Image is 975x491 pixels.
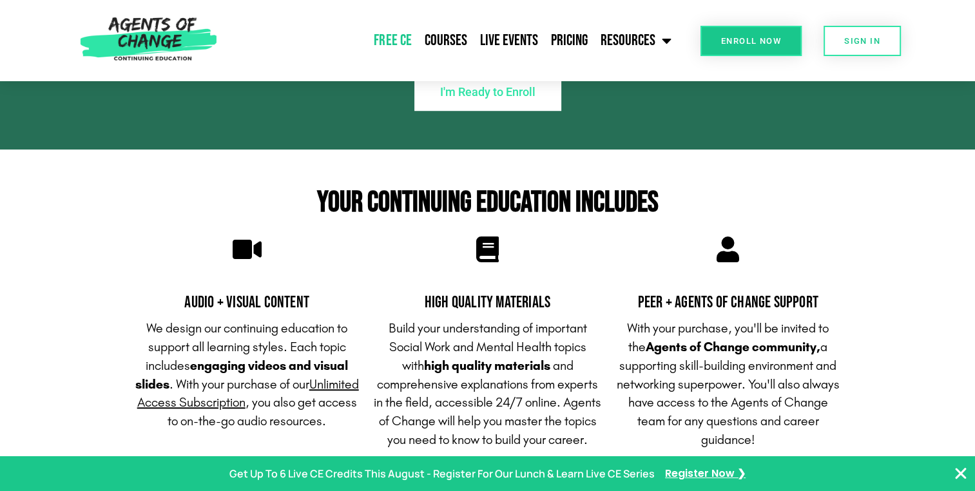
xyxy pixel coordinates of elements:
[614,319,842,449] p: With your purchase, you'll be invited to the a supporting skill-building environment and networki...
[824,26,901,56] a: SIGN IN
[367,24,418,57] a: Free CE
[721,37,781,45] span: Enroll Now
[127,188,849,217] h2: Your Continuing Education Includes
[418,24,473,57] a: Courses
[594,24,677,57] a: Resources
[844,37,880,45] span: SIGN IN
[646,339,820,354] b: Agents of Change community,
[544,24,594,57] a: Pricing
[440,86,536,98] span: I'm Ready to Enroll
[223,24,678,57] nav: Menu
[229,465,655,483] p: Get Up To 6 Live CE Credits This August - Register For Our Lunch & Learn Live CE Series
[414,73,561,111] a: I'm Ready to Enroll
[638,293,818,313] span: PEER + Agents of Change Support
[184,293,309,313] span: Audio + Visual Content
[374,319,601,449] p: Build your understanding of important Social Work and Mental Health topics with and comprehensive...
[473,24,544,57] a: Live Events
[700,26,802,56] a: Enroll Now
[135,358,349,392] strong: engaging videos and visual slides
[665,465,746,483] a: Register Now ❯
[425,293,550,313] span: High Quality Materials
[133,319,361,430] p: We design our continuing education to support all learning styles. Each topic includes . With you...
[953,466,969,481] button: Close Banner
[423,358,550,373] b: high quality materials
